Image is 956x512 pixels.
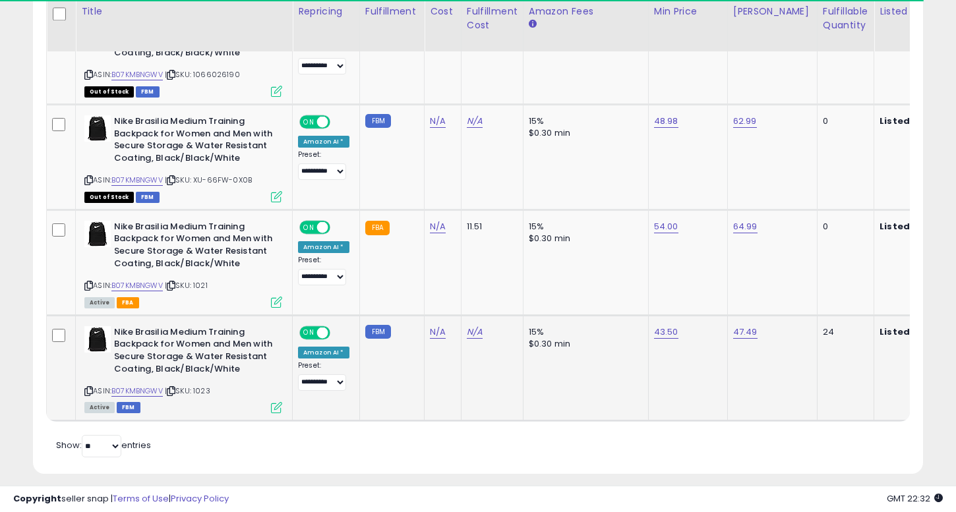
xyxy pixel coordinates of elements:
div: Fulfillment Cost [467,5,518,32]
div: 15% [529,221,638,233]
div: seller snap | | [13,493,229,505]
span: OFF [328,117,349,128]
div: Cost [430,5,456,18]
span: | SKU: 1021 [165,280,208,291]
div: 11.51 [467,221,513,233]
a: N/A [430,115,446,128]
div: $0.30 min [529,127,638,139]
strong: Copyright [13,492,61,505]
div: Fulfillment [365,5,419,18]
a: B07KMBNGWV [111,385,163,397]
span: OFF [328,222,349,233]
span: FBA [117,297,139,308]
span: ON [301,327,317,338]
div: Preset: [298,45,349,74]
a: 47.49 [733,326,758,339]
a: 43.50 [654,326,678,339]
img: 31UPDBorvDL._SL40_.jpg [84,221,111,247]
span: All listings that are currently out of stock and unavailable for purchase on Amazon [84,86,134,98]
span: OFF [328,327,349,338]
span: | SKU: 1066026190 [165,69,240,80]
a: Privacy Policy [171,492,229,505]
img: 31UPDBorvDL._SL40_.jpg [84,326,111,353]
span: All listings that are currently out of stock and unavailable for purchase on Amazon [84,192,134,203]
span: FBM [117,402,140,413]
span: All listings currently available for purchase on Amazon [84,402,115,413]
div: Title [81,5,287,18]
div: ASIN: [84,115,282,201]
div: 0 [823,115,864,127]
b: Listed Price: [880,326,940,338]
div: $0.30 min [529,233,638,244]
div: Amazon AI * [298,136,349,148]
a: 54.00 [654,220,678,233]
div: Preset: [298,256,349,285]
span: FBM [136,86,160,98]
a: B07KMBNGWV [111,175,163,186]
span: | SKU: 1023 [165,385,210,396]
a: N/A [467,115,483,128]
a: 48.98 [654,115,678,128]
a: B07KMBNGWV [111,69,163,80]
a: Terms of Use [113,492,169,505]
div: 15% [529,326,638,338]
a: N/A [430,220,446,233]
div: 0 [823,221,864,233]
small: Amazon Fees. [529,18,537,30]
div: ASIN: [84,326,282,412]
img: 31UPDBorvDL._SL40_.jpg [84,115,111,142]
div: Repricing [298,5,354,18]
span: ON [301,222,317,233]
div: Fulfillable Quantity [823,5,868,32]
div: Amazon Fees [529,5,643,18]
div: ASIN: [84,10,282,96]
span: | SKU: XU-66FW-0X0B [165,175,252,185]
a: 62.99 [733,115,757,128]
a: N/A [430,326,446,339]
b: Nike Brasilia Medium Training Backpack for Women and Men with Secure Storage & Water Resistant Co... [114,115,274,167]
div: [PERSON_NAME] [733,5,812,18]
span: 2025-08-14 22:32 GMT [887,492,943,505]
small: FBA [365,221,390,235]
div: Preset: [298,361,349,391]
div: ASIN: [84,221,282,306]
span: All listings currently available for purchase on Amazon [84,297,115,308]
div: Amazon AI * [298,347,349,358]
span: FBM [136,192,160,203]
b: Nike Brasilia Medium Training Backpack for Women and Men with Secure Storage & Water Resistant Co... [114,221,274,273]
a: 64.99 [733,220,758,233]
div: $0.30 min [529,338,638,350]
small: FBM [365,114,391,128]
b: Listed Price: [880,115,940,127]
div: 15% [529,115,638,127]
small: FBM [365,325,391,339]
span: ON [301,117,317,128]
div: 24 [823,326,864,338]
a: B07KMBNGWV [111,280,163,291]
div: Min Price [654,5,722,18]
div: Preset: [298,150,349,180]
div: Amazon AI * [298,241,349,253]
a: N/A [467,326,483,339]
b: Nike Brasilia Medium Training Backpack for Women and Men with Secure Storage & Water Resistant Co... [114,326,274,378]
span: Show: entries [56,439,151,451]
b: Listed Price: [880,220,940,233]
